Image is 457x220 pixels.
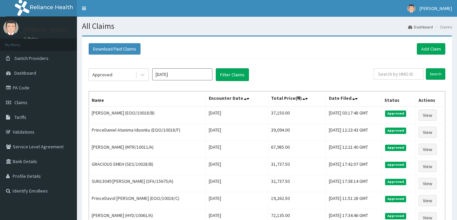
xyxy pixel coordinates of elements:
[14,114,26,120] span: Tariffs
[419,144,437,155] a: View
[268,158,326,175] td: 31,737.50
[382,91,416,107] th: Status
[89,124,206,141] td: PrinceDaniel Atunima Iduonku (EOO/10018/F)
[89,158,206,175] td: GRACIOUS EMEH (SES/10028/B)
[268,124,326,141] td: 39,094.00
[385,145,406,151] span: Approved
[426,68,445,80] input: Search
[326,141,382,158] td: [DATE] 12:21:40 GMT
[385,213,406,219] span: Approved
[206,175,268,192] td: [DATE]
[419,161,437,172] a: View
[89,192,206,209] td: PrinceDavid [PERSON_NAME] (EOO/10018/C)
[326,158,382,175] td: [DATE] 17:42:07 GMT
[89,141,206,158] td: [PERSON_NAME] (MTR/10011/A)
[385,196,406,202] span: Approved
[89,43,141,55] button: Download Paid Claims
[417,43,445,55] a: Add Claim
[14,99,27,105] span: Claims
[385,111,406,117] span: Approved
[374,68,424,80] input: Search by HMO ID
[206,158,268,175] td: [DATE]
[268,141,326,158] td: 67,985.00
[326,106,382,124] td: [DATE] 03:17:48 GMT
[385,128,406,134] span: Approved
[216,68,249,81] button: Filter Claims
[206,124,268,141] td: [DATE]
[326,175,382,192] td: [DATE] 17:38:14 GMT
[419,109,437,121] a: View
[268,192,326,209] td: 19,262.50
[206,106,268,124] td: [DATE]
[416,91,445,107] th: Actions
[82,22,452,30] h1: All Claims
[89,106,206,124] td: [PERSON_NAME] (EOO/10018/B)
[206,141,268,158] td: [DATE]
[268,91,326,107] th: Total Price(₦)
[268,175,326,192] td: 32,737.50
[206,91,268,107] th: Encounter Date
[385,179,406,185] span: Approved
[326,192,382,209] td: [DATE] 11:51:28 GMT
[268,106,326,124] td: 37,150.00
[326,91,382,107] th: Date Filed
[434,24,452,30] li: Claims
[14,55,49,61] span: Switch Providers
[408,24,433,30] a: Dashboard
[326,124,382,141] td: [DATE] 12:23:43 GMT
[407,4,416,13] img: User Image
[385,162,406,168] span: Approved
[89,91,206,107] th: Name
[420,5,452,11] span: [PERSON_NAME]
[206,192,268,209] td: [DATE]
[419,195,437,206] a: View
[23,27,67,33] p: [PERSON_NAME]
[14,70,36,76] span: Dashboard
[3,20,18,35] img: User Image
[419,127,437,138] a: View
[152,68,212,80] input: Select Month and Year
[23,36,39,41] a: Online
[92,71,112,78] div: Approved
[419,178,437,189] a: View
[89,175,206,192] td: SUN13049 [PERSON_NAME] (SFA/15675/A)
